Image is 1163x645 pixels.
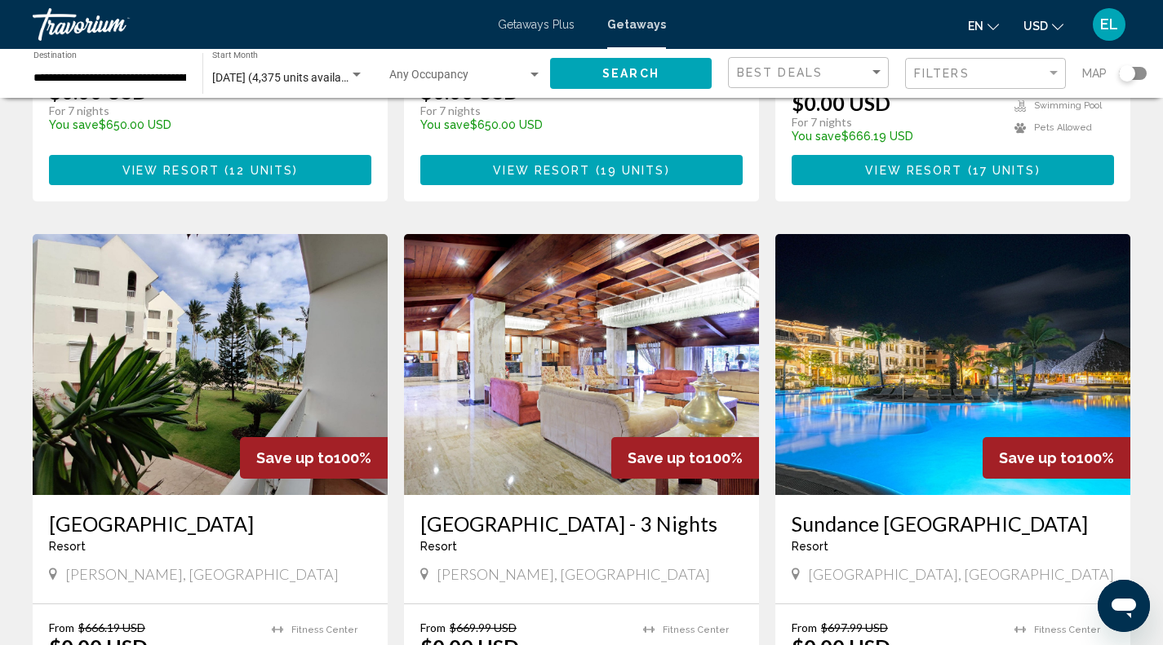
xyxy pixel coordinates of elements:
[1100,16,1118,33] span: EL
[792,155,1114,185] button: View Resort(17 units)
[212,71,360,84] span: [DATE] (4,375 units available)
[968,14,999,38] button: Change language
[291,625,357,635] span: Fitness Center
[49,621,74,634] span: From
[420,540,457,553] span: Resort
[973,164,1036,177] span: 17 units
[220,164,298,177] span: ( )
[737,66,884,80] mat-select: Sort by
[122,164,220,177] span: View Resort
[49,118,99,131] span: You save
[49,118,255,131] p: $650.00 USD
[792,91,890,115] p: $0.00 USD
[49,540,86,553] span: Resort
[792,130,841,143] span: You save
[792,511,1114,536] a: Sundance [GEOGRAPHIC_DATA]
[420,104,627,118] p: For 7 nights
[49,511,371,536] a: [GEOGRAPHIC_DATA]
[792,115,998,130] p: For 7 nights
[737,66,823,79] span: Best Deals
[607,18,666,31] a: Getaways
[962,164,1040,177] span: ( )
[983,437,1130,479] div: 100%
[914,67,970,80] span: Filters
[602,68,659,81] span: Search
[821,621,888,634] span: $697.99 USD
[420,621,446,634] span: From
[792,540,828,553] span: Resort
[33,8,482,41] a: Travorium
[611,437,759,479] div: 100%
[628,449,705,466] span: Save up to
[420,118,627,131] p: $650.00 USD
[420,118,470,131] span: You save
[49,104,255,118] p: For 7 nights
[1088,7,1130,42] button: User Menu
[493,164,590,177] span: View Resort
[240,437,388,479] div: 100%
[968,20,983,33] span: en
[437,565,710,583] span: [PERSON_NAME], [GEOGRAPHIC_DATA]
[1034,100,1102,111] span: Swimming Pool
[404,234,759,495] img: DS94E01X.jpg
[999,449,1076,466] span: Save up to
[775,234,1130,495] img: FB98E01X.jpg
[865,164,962,177] span: View Resort
[1023,14,1063,38] button: Change currency
[1034,625,1100,635] span: Fitness Center
[49,155,371,185] button: View Resort(12 units)
[256,449,334,466] span: Save up to
[792,621,817,634] span: From
[450,621,517,634] span: $669.99 USD
[590,164,669,177] span: ( )
[550,58,712,88] button: Search
[420,511,743,536] a: [GEOGRAPHIC_DATA] - 3 Nights
[65,565,339,583] span: [PERSON_NAME], [GEOGRAPHIC_DATA]
[808,565,1114,583] span: [GEOGRAPHIC_DATA], [GEOGRAPHIC_DATA]
[78,621,145,634] span: $666.19 USD
[1034,122,1092,133] span: Pets Allowed
[601,164,665,177] span: 19 units
[905,57,1066,91] button: Filter
[1082,62,1107,85] span: Map
[498,18,575,31] a: Getaways Plus
[420,155,743,185] button: View Resort(19 units)
[663,625,729,635] span: Fitness Center
[792,130,998,143] p: $666.19 USD
[1023,20,1048,33] span: USD
[229,164,293,177] span: 12 units
[1098,580,1150,632] iframe: Button to launch messaging window
[33,234,388,495] img: 3930E01X.jpg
